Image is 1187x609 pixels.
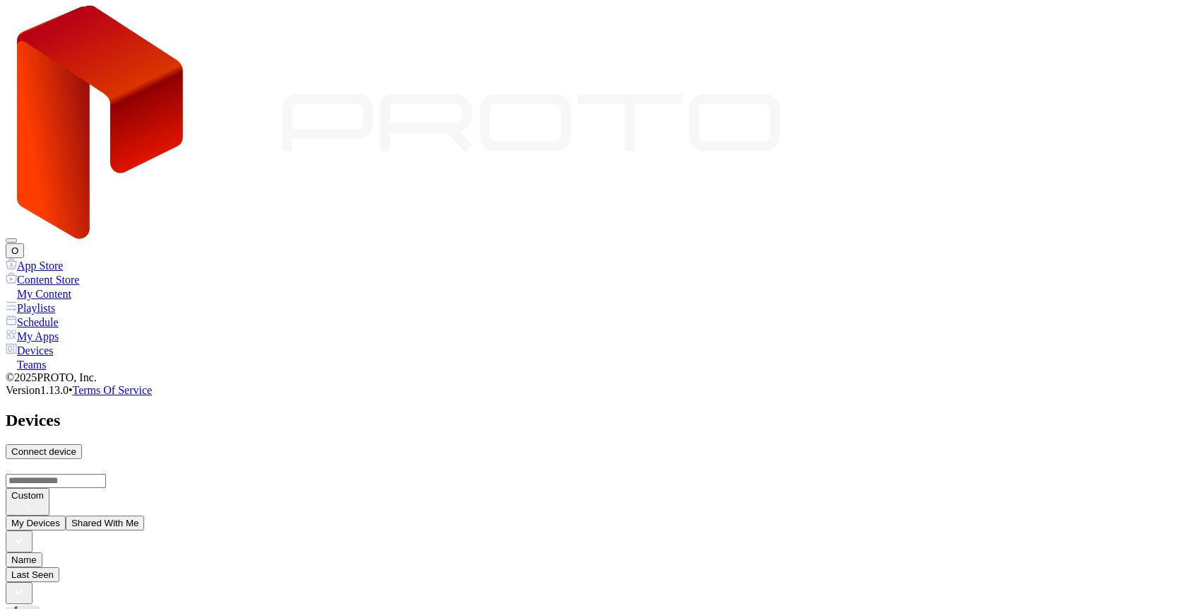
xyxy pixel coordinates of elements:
[6,411,1181,430] h2: Devices
[6,272,1181,286] a: Content Store
[11,446,76,457] div: Connect device
[6,516,66,530] button: My Devices
[11,490,44,501] div: Custom
[6,371,1181,384] div: © 2025 PROTO, Inc.
[6,384,73,396] span: Version 1.13.0 •
[6,286,1181,301] a: My Content
[73,384,153,396] a: Terms Of Service
[6,329,1181,343] a: My Apps
[6,488,49,516] button: Custom
[6,315,1181,329] a: Schedule
[6,357,1181,371] a: Teams
[66,516,145,530] button: Shared With Me
[6,567,59,582] button: Last Seen
[6,301,1181,315] a: Playlists
[6,243,24,258] button: O
[6,444,82,459] button: Connect device
[6,258,1181,272] a: App Store
[6,552,42,567] button: Name
[6,343,1181,357] a: Devices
